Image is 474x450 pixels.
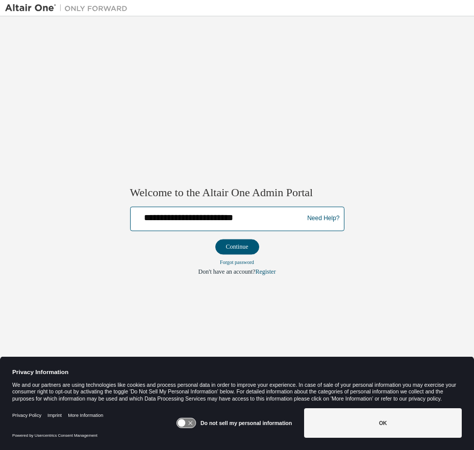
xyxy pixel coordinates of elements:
img: Altair One [5,3,133,13]
a: Register [255,268,276,275]
h2: Welcome to the Altair One Admin Portal [130,186,344,200]
span: Don't have an account? [198,268,256,275]
a: Forgot password [220,259,254,265]
button: Continue [215,239,259,254]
